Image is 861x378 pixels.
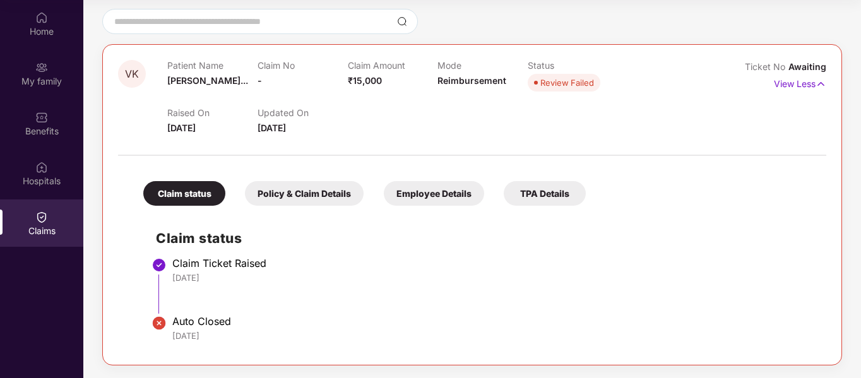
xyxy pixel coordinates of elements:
[35,211,48,223] img: svg+xml;base64,PHN2ZyBpZD0iQ2xhaW0iIHhtbG5zPSJodHRwOi8vd3d3LnczLm9yZy8yMDAwL3N2ZyIgd2lkdGg9IjIwIi...
[437,60,528,71] p: Mode
[437,75,506,86] span: Reimbursement
[348,75,382,86] span: ₹15,000
[151,316,167,331] img: svg+xml;base64,PHN2ZyBpZD0iU3RlcC1Eb25lLTIweDIwIiB4bWxucz0iaHR0cDovL3d3dy53My5vcmcvMjAwMC9zdmciIH...
[172,330,814,341] div: [DATE]
[172,315,814,328] div: Auto Closed
[258,122,286,133] span: [DATE]
[156,228,814,249] h2: Claim status
[528,60,618,71] p: Status
[172,257,814,269] div: Claim Ticket Raised
[35,111,48,124] img: svg+xml;base64,PHN2ZyBpZD0iQmVuZWZpdHMiIHhtbG5zPSJodHRwOi8vd3d3LnczLm9yZy8yMDAwL3N2ZyIgd2lkdGg9Ij...
[35,61,48,74] img: svg+xml;base64,PHN2ZyB3aWR0aD0iMjAiIGhlaWdodD0iMjAiIHZpZXdCb3g9IjAgMCAyMCAyMCIgZmlsbD0ibm9uZSIgeG...
[245,181,364,206] div: Policy & Claim Details
[258,107,348,118] p: Updated On
[540,76,594,89] div: Review Failed
[774,74,826,91] p: View Less
[397,16,407,27] img: svg+xml;base64,PHN2ZyBpZD0iU2VhcmNoLTMyeDMyIiB4bWxucz0iaHR0cDovL3d3dy53My5vcmcvMjAwMC9zdmciIHdpZH...
[172,272,814,283] div: [DATE]
[167,122,196,133] span: [DATE]
[384,181,484,206] div: Employee Details
[167,60,258,71] p: Patient Name
[167,107,258,118] p: Raised On
[816,77,826,91] img: svg+xml;base64,PHN2ZyB4bWxucz0iaHR0cDovL3d3dy53My5vcmcvMjAwMC9zdmciIHdpZHRoPSIxNyIgaGVpZ2h0PSIxNy...
[167,75,248,86] span: [PERSON_NAME]...
[143,181,225,206] div: Claim status
[35,11,48,24] img: svg+xml;base64,PHN2ZyBpZD0iSG9tZSIgeG1sbnM9Imh0dHA6Ly93d3cudzMub3JnLzIwMDAvc3ZnIiB3aWR0aD0iMjAiIG...
[258,75,262,86] span: -
[788,61,826,72] span: Awaiting
[348,60,438,71] p: Claim Amount
[745,61,788,72] span: Ticket No
[125,69,139,80] span: VK
[258,60,348,71] p: Claim No
[35,161,48,174] img: svg+xml;base64,PHN2ZyBpZD0iSG9zcGl0YWxzIiB4bWxucz0iaHR0cDovL3d3dy53My5vcmcvMjAwMC9zdmciIHdpZHRoPS...
[151,257,167,273] img: svg+xml;base64,PHN2ZyBpZD0iU3RlcC1Eb25lLTMyeDMyIiB4bWxucz0iaHR0cDovL3d3dy53My5vcmcvMjAwMC9zdmciIH...
[504,181,586,206] div: TPA Details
